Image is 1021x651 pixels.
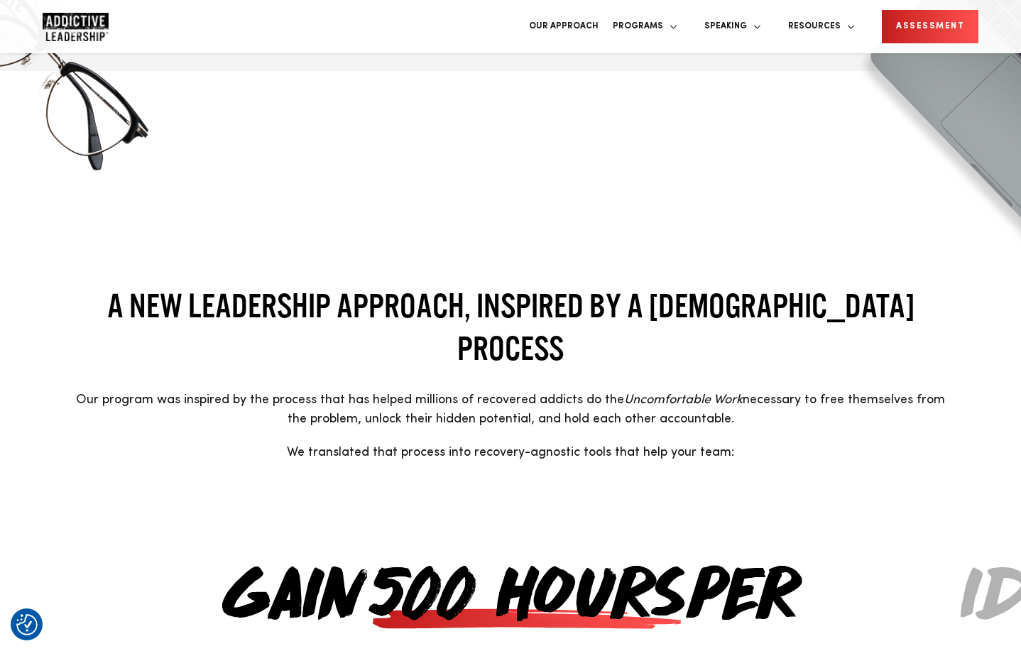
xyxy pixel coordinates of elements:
span: We translated that process into recovery-agnostic tools that help your team: [287,446,734,459]
img: Company Logo [43,13,109,41]
a: Assessment [882,10,978,43]
span: Our program was inspired by the process that has helped millions of recovered addicts do the [76,393,624,406]
h2: A NEW LEADERSHIP APPROACH, INSPIRED BY A [DEMOGRAPHIC_DATA] PROCESS [74,284,947,369]
span: Uncomfortable Work [624,393,743,406]
button: Consent Preferences [16,614,38,635]
img: Revisit consent button [16,614,38,635]
a: Home [43,13,128,41]
span: 500 hours [366,533,683,640]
